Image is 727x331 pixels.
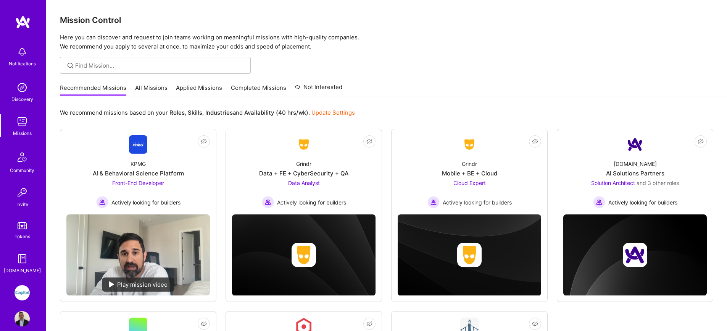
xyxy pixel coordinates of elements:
i: icon EyeClosed [201,138,207,144]
div: Grindr [462,160,477,168]
span: Actively looking for builders [608,198,677,206]
img: Company logo [623,243,647,267]
img: tokens [18,222,27,229]
img: play [109,281,114,287]
span: Front-End Developer [112,180,164,186]
a: All Missions [135,84,168,96]
img: Actively looking for builders [593,196,605,208]
b: Availability (40 hrs/wk) [244,109,308,116]
img: No Mission [66,214,210,295]
img: guide book [15,251,30,266]
a: Applied Missions [176,84,222,96]
img: Company Logo [626,135,644,154]
img: discovery [15,80,30,95]
div: Community [10,166,34,174]
img: Actively looking for builders [427,196,440,208]
input: Find Mission... [75,62,245,70]
a: Recommended Missions [60,84,126,96]
b: Roles [169,109,185,116]
img: Company Logo [295,138,313,151]
div: Discovery [11,95,33,103]
b: Skills [188,109,202,116]
div: [DOMAIN_NAME] [614,160,657,168]
a: Not Interested [295,83,342,96]
a: iCapital: Building an Alternative Investment Marketplace [13,285,32,300]
a: User Avatar [13,311,32,326]
div: Notifications [9,60,36,68]
div: KPMG [131,160,146,168]
div: Missions [13,129,32,137]
img: cover [232,214,376,296]
img: cover [398,214,541,296]
i: icon SearchGrey [66,61,75,70]
span: Cloud Expert [453,180,486,186]
a: Company LogoKPMGAI & Behavioral Science PlatformFront-End Developer Actively looking for builders... [66,135,210,208]
span: Actively looking for builders [111,198,181,206]
a: Update Settings [311,109,355,116]
i: icon EyeClosed [201,321,207,327]
img: Company Logo [129,135,147,154]
div: AI & Behavioral Science Platform [93,169,184,177]
span: Data Analyst [288,180,320,186]
img: logo [15,15,31,29]
i: icon EyeClosed [532,138,538,144]
img: Actively looking for builders [96,196,108,208]
i: icon EyeClosed [366,321,372,327]
i: icon EyeClosed [366,138,372,144]
div: Play mission video [102,277,174,292]
img: cover [563,214,707,296]
a: Company LogoGrindrMobile + BE + CloudCloud Expert Actively looking for buildersActively looking f... [398,135,541,208]
img: User Avatar [15,311,30,326]
p: Here you can discover and request to join teams working on meaningful missions with high-quality ... [60,33,713,51]
div: AI Solutions Partners [606,169,664,177]
div: Tokens [15,232,30,240]
div: Grindr [296,160,311,168]
div: Mobile + BE + Cloud [442,169,497,177]
a: Completed Missions [231,84,286,96]
b: Industries [205,109,233,116]
img: Actively looking for builders [262,196,274,208]
img: bell [15,44,30,60]
div: [DOMAIN_NAME] [4,266,41,274]
div: Data + FE + CyberSecurity + QA [259,169,348,177]
i: icon EyeClosed [532,321,538,327]
img: teamwork [15,114,30,129]
a: Company Logo[DOMAIN_NAME]AI Solutions PartnersSolution Architect and 3 other rolesActively lookin... [563,135,707,208]
a: Company LogoGrindrData + FE + CyberSecurity + QAData Analyst Actively looking for buildersActivel... [232,135,376,208]
img: Community [13,148,31,166]
img: Invite [15,185,30,200]
p: We recommend missions based on your , , and . [60,109,355,117]
h3: Mission Control [60,15,713,25]
i: icon EyeClosed [698,138,704,144]
img: Company logo [292,243,316,267]
div: Invite [16,200,28,208]
span: and 3 other roles [637,180,679,186]
img: Company logo [457,243,482,267]
span: Actively looking for builders [277,198,346,206]
span: Actively looking for builders [443,198,512,206]
img: iCapital: Building an Alternative Investment Marketplace [15,285,30,300]
img: Company Logo [460,138,479,151]
span: Solution Architect [591,180,635,186]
